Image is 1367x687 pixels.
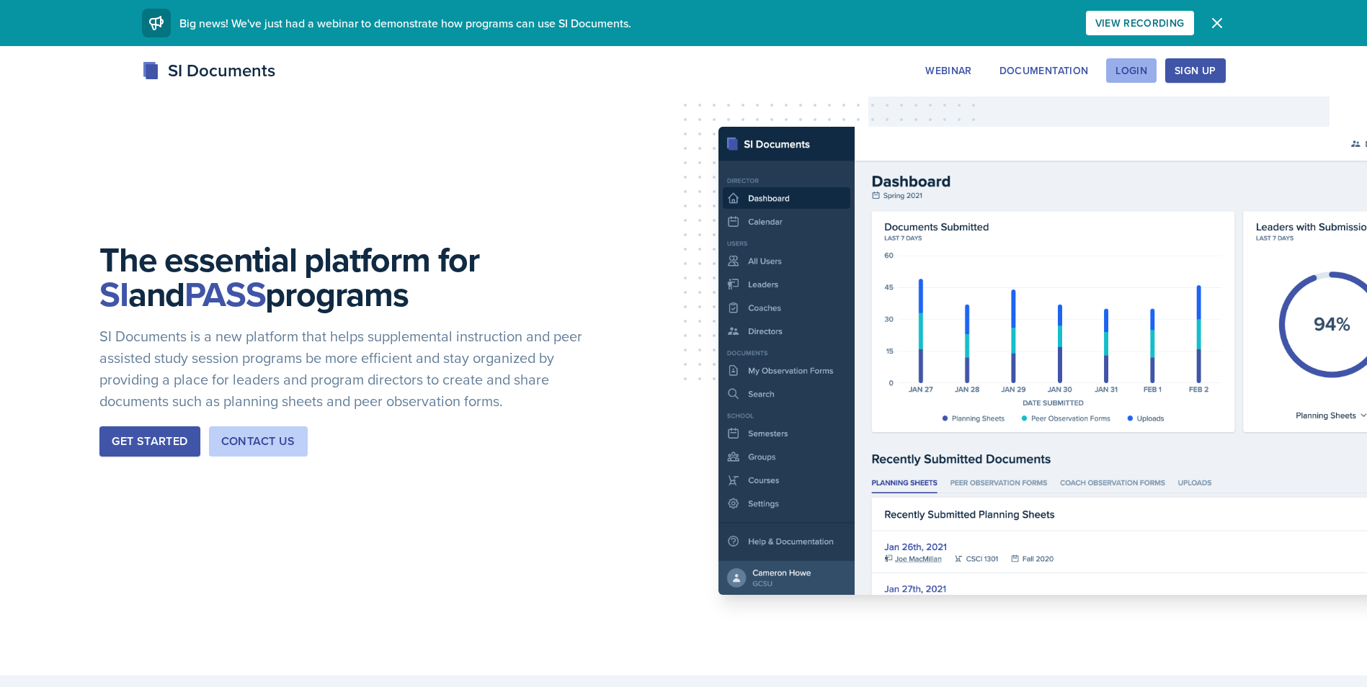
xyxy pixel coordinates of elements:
div: Contact Us [221,433,295,450]
div: SI Documents [142,58,275,84]
div: Sign Up [1175,65,1216,76]
button: View Recording [1086,11,1194,35]
span: Big news! We've just had a webinar to demonstrate how programs can use SI Documents. [179,15,631,31]
div: View Recording [1095,17,1185,29]
button: Login [1106,58,1157,83]
div: Documentation [999,65,1089,76]
button: Get Started [99,426,200,457]
button: Webinar [916,58,981,83]
button: Contact Us [209,426,308,457]
button: Documentation [990,58,1098,83]
div: Login [1116,65,1147,76]
div: Webinar [925,65,971,76]
button: Sign Up [1165,58,1225,83]
div: Get Started [112,433,187,450]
